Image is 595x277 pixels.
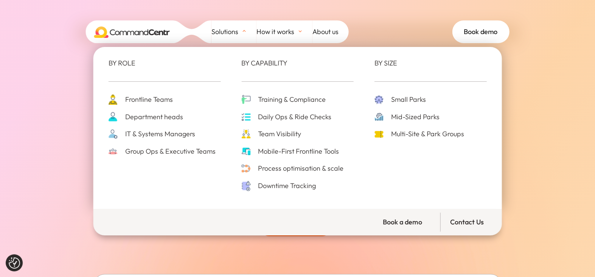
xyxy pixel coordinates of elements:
span: Solutions [211,26,238,37]
a: Team Visibility [241,128,301,140]
a: Book a demo [377,212,437,232]
a: Training & Compliance [241,94,326,106]
img: Revisit consent button [9,257,20,269]
a: IT & Systems Managers [109,128,195,140]
span: Mobile-First Frontline Tools [256,146,339,157]
span: IT & Systems Managers [123,128,195,140]
span: Group Ops & Executive Teams [123,146,216,157]
button: Consent Preferences [9,257,20,269]
a: Process optimisation & scale [241,163,343,174]
span: Training & Compliance [256,94,326,106]
span: How it works [256,26,294,37]
span: Downtime Tracking [256,180,316,192]
span: Mid-Sized Parks [389,111,440,123]
a: Department heads [109,111,183,123]
a: Book demo [452,20,510,43]
span: Department heads [123,111,183,123]
a: How it works [256,20,312,43]
p: BY SIZE [374,58,487,68]
a: Group Ops & Executive Teams [109,146,216,157]
a: Downtime Tracking [241,180,316,192]
span: Frontline Teams [123,94,173,106]
p: BY ROLE [109,58,221,68]
a: Multi-Site & Park Groups [374,128,464,140]
a: Mobile-First Frontline Tools [241,146,339,157]
span: Multi-Site & Park Groups [389,128,464,140]
span: Book demo [464,26,497,37]
span: Small Parks [389,94,426,106]
span: Team Visibility [256,128,301,140]
span: About us [312,26,339,37]
a: Daily Ops & Ride Checks [241,111,331,123]
span: Daily Ops & Ride Checks [256,111,331,123]
span: Process optimisation & scale [256,163,343,174]
a: Frontline Teams [109,94,173,106]
a: Solutions [211,20,256,43]
a: About us [312,20,349,43]
a: Small Parks [374,94,426,106]
a: Contact Us [440,212,498,232]
a: Mid-Sized Parks [374,111,440,123]
p: BY CAPABILITY [241,58,354,68]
